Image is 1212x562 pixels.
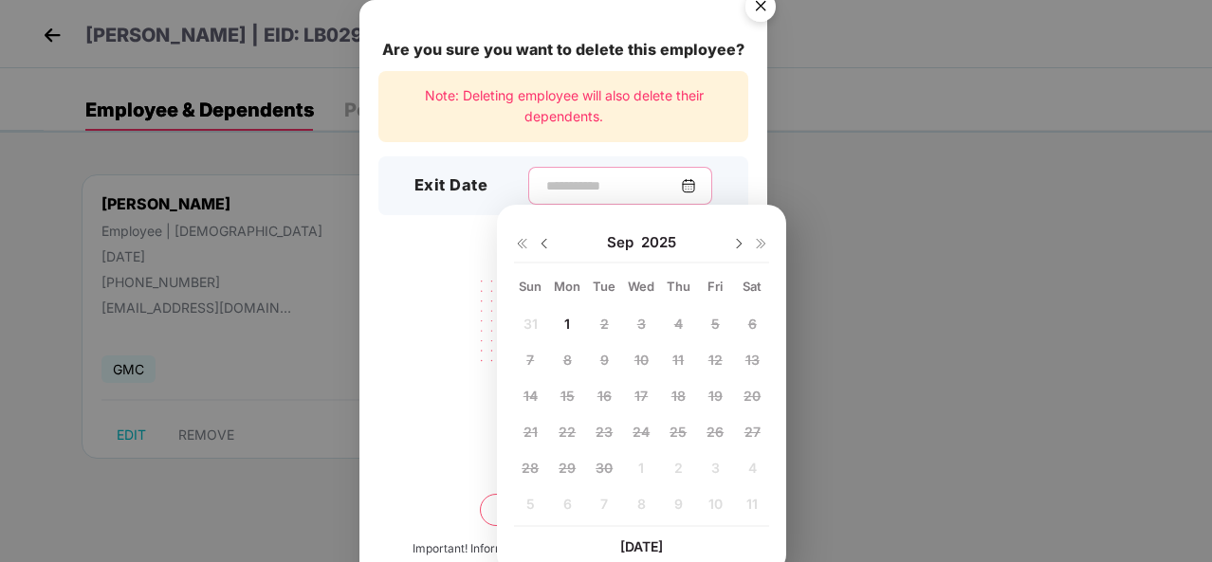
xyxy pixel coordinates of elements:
[607,233,641,252] span: Sep
[681,178,696,193] img: svg+xml;base64,PHN2ZyBpZD0iQ2FsZW5kYXItMzJ4MzIiIHhtbG5zPSJodHRwOi8vd3d3LnczLm9yZy8yMDAwL3N2ZyIgd2...
[537,236,552,251] img: svg+xml;base64,PHN2ZyBpZD0iRHJvcGRvd24tMzJ4MzIiIHhtbG5zPSJodHRwOi8vd3d3LnczLm9yZy8yMDAwL3N2ZyIgd2...
[514,278,547,295] div: Sun
[457,268,670,416] img: svg+xml;base64,PHN2ZyB4bWxucz0iaHR0cDovL3d3dy53My5vcmcvMjAwMC9zdmciIHdpZHRoPSIyMjQiIGhlaWdodD0iMT...
[378,38,748,62] div: Are you sure you want to delete this employee?
[514,236,529,251] img: svg+xml;base64,PHN2ZyB4bWxucz0iaHR0cDovL3d3dy53My5vcmcvMjAwMC9zdmciIHdpZHRoPSIxNiIgaGVpZ2h0PSIxNi...
[699,278,732,295] div: Fri
[620,538,663,554] span: [DATE]
[662,278,695,295] div: Thu
[736,278,769,295] div: Sat
[625,278,658,295] div: Wed
[564,316,570,332] span: 1
[414,173,488,198] h3: Exit Date
[731,236,746,251] img: svg+xml;base64,PHN2ZyBpZD0iRHJvcGRvd24tMzJ4MzIiIHhtbG5zPSJodHRwOi8vd3d3LnczLm9yZy8yMDAwL3N2ZyIgd2...
[641,233,676,252] span: 2025
[413,540,714,558] div: Important! Information once deleted, can’t be recovered.
[551,278,584,295] div: Mon
[378,71,748,142] div: Note: Deleting employee will also delete their dependents.
[588,278,621,295] div: Tue
[754,236,769,251] img: svg+xml;base64,PHN2ZyB4bWxucz0iaHR0cDovL3d3dy53My5vcmcvMjAwMC9zdmciIHdpZHRoPSIxNiIgaGVpZ2h0PSIxNi...
[480,494,647,526] button: Delete permanently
